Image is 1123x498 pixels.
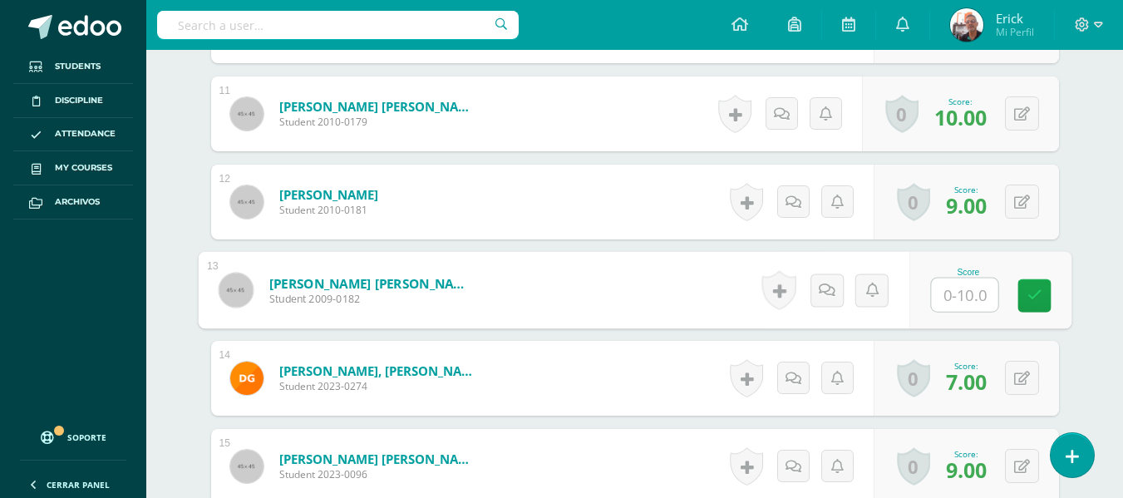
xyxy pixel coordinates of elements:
[279,451,479,467] a: [PERSON_NAME] [PERSON_NAME]
[13,151,133,185] a: My courses
[996,25,1034,39] span: Mi Perfil
[279,379,479,393] span: Student 2023-0274
[230,185,264,219] img: 45x45
[47,479,110,491] span: Cerrar panel
[897,447,930,486] a: 0
[55,60,101,73] span: Students
[946,360,987,372] div: Score:
[13,50,133,84] a: Students
[20,415,126,456] a: Soporte
[55,127,116,141] span: Attendance
[268,292,474,307] span: Student 2009-0182
[934,103,987,131] span: 10.00
[946,367,987,396] span: 7.00
[885,95,919,133] a: 0
[230,97,264,131] img: 45x45
[13,185,133,219] a: Archivos
[55,195,100,209] span: Archivos
[279,362,479,379] a: [PERSON_NAME], [PERSON_NAME]
[67,431,106,443] span: Soporte
[13,118,133,152] a: Attendance
[279,98,479,115] a: [PERSON_NAME] [PERSON_NAME]
[946,456,987,484] span: 9.00
[55,161,112,175] span: My courses
[897,359,930,397] a: 0
[219,273,253,307] img: 45x45
[996,10,1034,27] span: Erick
[279,186,378,203] a: [PERSON_NAME]
[946,191,987,219] span: 9.00
[230,362,264,395] img: 5bde9056735f67ee369925d85a179010.png
[934,96,987,107] div: Score:
[230,450,264,483] img: 45x45
[279,115,479,129] span: Student 2010-0179
[279,203,378,217] span: Student 2010-0181
[13,84,133,118] a: Discipline
[157,11,519,39] input: Search a user…
[930,268,1006,277] div: Score
[950,8,983,42] img: 55017845fec2dd1e23d86bbbd8458b68.png
[931,279,997,312] input: 0-10.0
[946,184,987,195] div: Score:
[55,94,103,107] span: Discipline
[279,467,479,481] span: Student 2023-0096
[897,183,930,221] a: 0
[946,448,987,460] div: Score:
[268,274,474,292] a: [PERSON_NAME] [PERSON_NAME]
